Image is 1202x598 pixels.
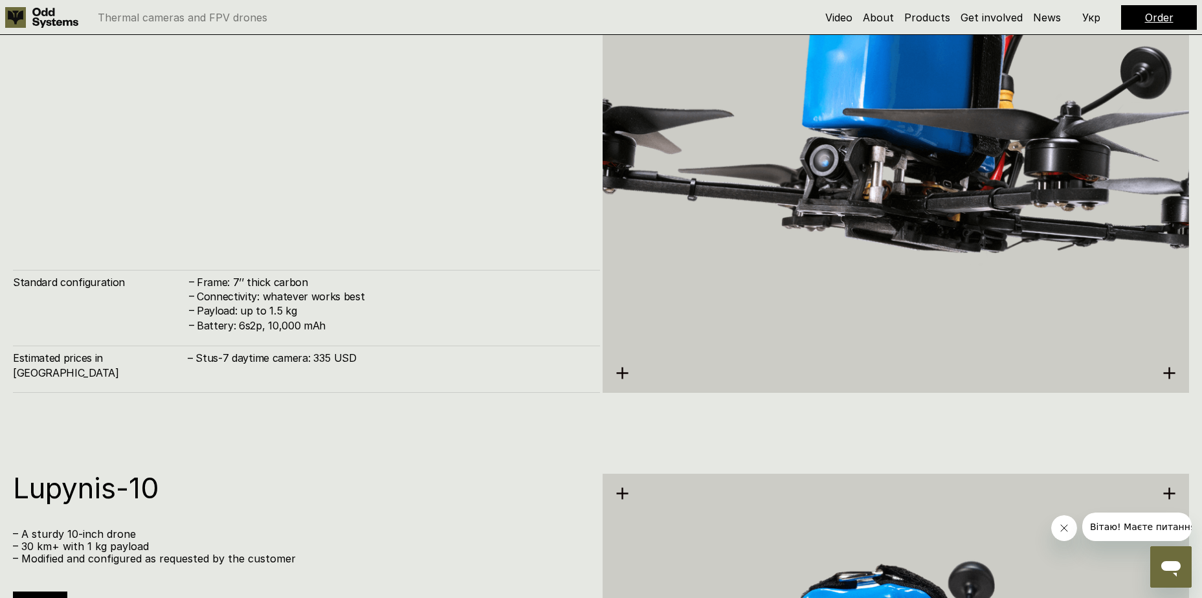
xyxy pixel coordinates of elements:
a: Products [904,11,950,24]
h4: Payload: up to 1.5 kg [197,304,587,318]
h4: Connectivity: whatever works best [197,289,587,304]
h4: – [189,303,194,317]
a: About [863,11,894,24]
iframe: Nachricht vom Unternehmen [1082,513,1192,541]
iframe: Nachricht schließen [1051,515,1077,541]
h1: Lupynis-10 [13,474,587,502]
h4: Frame: 7’’ thick carbon [197,275,587,289]
h4: – [189,289,194,303]
span: Вітаю! Маєте питання? [8,9,118,19]
h4: – [189,274,194,288]
a: News [1033,11,1061,24]
a: Order [1145,11,1174,24]
h4: Standard configuration [13,275,188,289]
a: Video [825,11,852,24]
p: – A sturdy 10-inch drone [13,528,587,540]
h4: Battery: 6s2p, 10,000 mAh [197,318,587,333]
h4: – [189,318,194,332]
p: Thermal cameras and FPV drones [98,12,267,23]
p: – Modified and configured as requested by the customer [13,553,587,565]
p: Укр [1082,12,1100,23]
p: – 30 km+ with 1 kg payload [13,540,587,553]
h4: Estimated prices in [GEOGRAPHIC_DATA] [13,351,188,380]
iframe: Schaltfläche zum Öffnen des Messaging-Fensters [1150,546,1192,588]
a: Get involved [961,11,1023,24]
h4: – Stus-7 daytime camera: 335 USD [188,351,587,365]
